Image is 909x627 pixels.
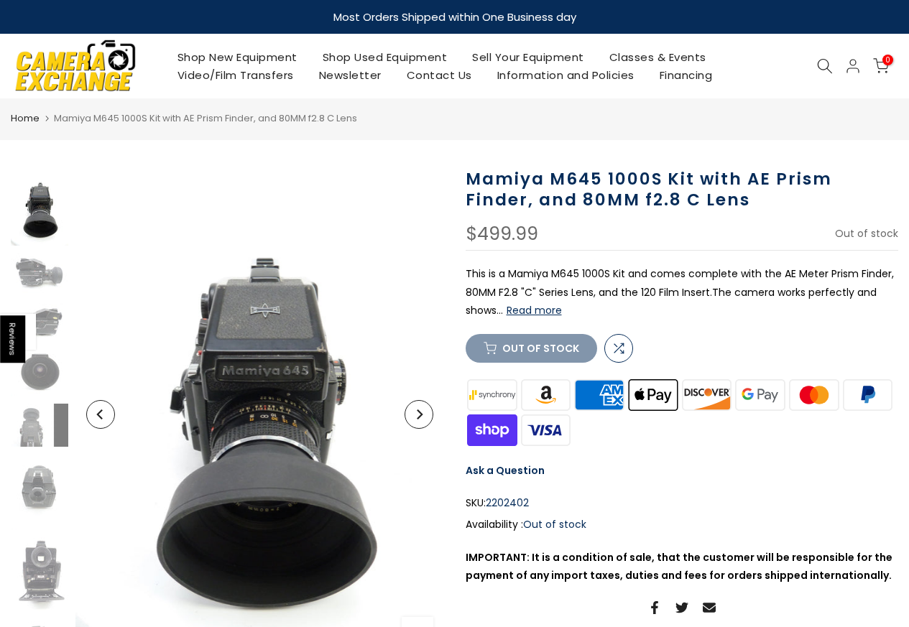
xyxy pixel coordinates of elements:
img: american express [573,377,627,412]
a: Contact Us [394,66,484,84]
img: apple pay [626,377,680,412]
a: Information and Policies [484,66,647,84]
a: Share on Facebook [648,599,661,616]
a: Share on Twitter [675,599,688,616]
div: Availability : [466,516,899,534]
img: Mamiya M645 1000S Kit with AE Prism Finder, and 80MM f2.8 C Lens Medium Format Equipment - Medium... [11,454,68,531]
img: Mamiya M645 1000S Kit with AE Prism Finder, and 80MM f2.8 C Lens Medium Format Equipment - Medium... [11,253,68,296]
img: google pay [734,377,788,412]
img: Mamiya M645 1000S Kit with AE Prism Finder, and 80MM f2.8 C Lens Medium Format Equipment - Medium... [11,537,68,614]
img: Mamiya M645 1000S Kit with AE Prism Finder, and 80MM f2.8 C Lens Medium Format Equipment - Medium... [11,404,68,447]
span: Mamiya M645 1000S Kit with AE Prism Finder, and 80MM f2.8 C Lens [54,111,357,125]
a: Sell Your Equipment [460,48,597,66]
button: Previous [86,400,115,429]
a: Ask a Question [466,463,545,478]
span: Out of stock [835,226,898,241]
img: paypal [841,377,895,412]
img: visa [519,412,573,447]
span: Out of stock [523,517,586,531]
a: Video/Film Transfers [165,66,306,84]
button: Next [405,400,433,429]
span: 0 [882,55,893,65]
p: This is a Mamiya M645 1000S Kit and comes complete with the AE Meter Prism Finder, 80MM F2.8 "C" ... [466,265,899,320]
a: Classes & Events [596,48,719,66]
img: shopify pay [466,412,520,447]
img: amazon payments [519,377,573,412]
img: synchrony [466,377,520,412]
strong: Most Orders Shipped within One Business day [333,9,576,24]
img: Mamiya M645 1000S Kit with AE Prism Finder, and 80MM f2.8 C Lens Medium Format Equipment - Medium... [11,303,68,346]
img: Mamiya M645 1000S Kit with AE Prism Finder, and 80MM f2.8 C Lens Medium Format Equipment - Medium... [11,169,68,246]
a: Newsletter [306,66,394,84]
span: 2202402 [486,494,529,512]
button: Read more [507,304,562,317]
img: Mamiya M645 1000S Kit with AE Prism Finder, and 80MM f2.8 C Lens Medium Format Equipment - Medium... [11,353,68,396]
a: Shop New Equipment [165,48,310,66]
img: discover [680,377,734,412]
a: 0 [873,58,889,74]
strong: IMPORTANT: It is a condition of sale, that the customer will be responsible for the payment of an... [466,550,892,582]
a: Shop Used Equipment [310,48,460,66]
img: master [787,377,841,412]
a: Home [11,111,40,126]
div: $499.99 [466,225,538,243]
div: SKU: [466,494,899,512]
a: Financing [647,66,725,84]
h1: Mamiya M645 1000S Kit with AE Prism Finder, and 80MM f2.8 C Lens [466,169,899,210]
a: Share on Email [703,599,716,616]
